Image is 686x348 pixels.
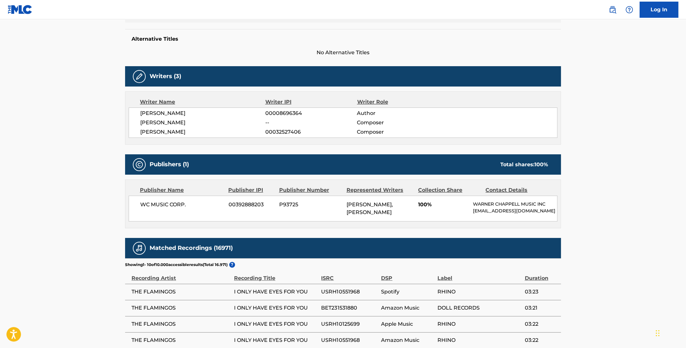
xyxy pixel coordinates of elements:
[381,336,434,344] span: Amazon Music
[150,244,233,252] h5: Matched Recordings (16971)
[279,201,342,209] span: P93725
[135,73,143,80] img: Writers
[357,109,440,117] span: Author
[132,336,231,344] span: THE FLAMINGOS
[524,320,558,328] span: 03:22
[623,3,636,16] div: Help
[229,262,235,268] span: ?
[321,304,378,312] span: BET231531880
[132,304,231,312] span: THE FLAMINGOS
[524,288,558,296] span: 03:23
[347,186,413,194] div: Represented Writers
[473,201,557,208] p: WARNER CHAPPELL MUSIC INC
[418,201,468,209] span: 100%
[265,128,357,136] span: 00032527406
[140,186,223,194] div: Publisher Name
[437,268,521,282] div: Label
[321,320,378,328] span: USRH10125699
[347,201,393,215] span: [PERSON_NAME], [PERSON_NAME]
[229,201,274,209] span: 00392888203
[606,3,619,16] a: Public Search
[656,323,660,343] div: Drag
[8,5,33,14] img: MLC Logo
[140,109,265,117] span: [PERSON_NAME]
[534,161,548,168] span: 100 %
[228,186,274,194] div: Publisher IPI
[381,288,434,296] span: Spotify
[234,336,318,344] span: I ONLY HAVE EYES FOR YOU
[140,128,265,136] span: [PERSON_NAME]
[132,36,554,42] h5: Alternative Titles
[437,336,521,344] span: RHINO
[150,73,181,80] h5: Writers (3)
[654,317,686,348] iframe: Chat Widget
[321,268,378,282] div: ISRC
[418,186,481,194] div: Collection Share
[234,268,318,282] div: Recording Title
[524,304,558,312] span: 03:21
[140,201,224,209] span: WC MUSIC CORP.
[279,186,341,194] div: Publisher Number
[524,268,558,282] div: Duration
[381,320,434,328] span: Apple Music
[321,336,378,344] span: USRH10551968
[150,161,189,168] h5: Publishers (1)
[357,119,440,127] span: Composer
[140,119,265,127] span: [PERSON_NAME]
[125,262,228,268] p: Showing 1 - 10 of 10.000 accessible results (Total 16.971 )
[321,288,378,296] span: USRH10551968
[381,304,434,312] span: Amazon Music
[132,320,231,328] span: THE FLAMINGOS
[140,98,265,106] div: Writer Name
[485,186,548,194] div: Contact Details
[500,161,548,169] div: Total shares:
[437,288,521,296] span: RHINO
[234,320,318,328] span: I ONLY HAVE EYES FOR YOU
[135,244,143,252] img: Matched Recordings
[524,336,558,344] span: 03:22
[125,49,561,56] span: No Alternative Titles
[234,304,318,312] span: I ONLY HAVE EYES FOR YOU
[132,268,231,282] div: Recording Artist
[265,109,357,117] span: 00008696364
[609,6,616,14] img: search
[132,288,231,296] span: THE FLAMINGOS
[437,320,521,328] span: RHINO
[357,98,440,106] div: Writer Role
[234,288,318,296] span: I ONLY HAVE EYES FOR YOU
[381,268,434,282] div: DSP
[473,208,557,214] p: [EMAIL_ADDRESS][DOMAIN_NAME]
[437,304,521,312] span: DOLL RECORDS
[135,161,143,169] img: Publishers
[625,6,633,14] img: help
[265,119,357,127] span: --
[640,2,678,18] a: Log In
[357,128,440,136] span: Composer
[265,98,357,106] div: Writer IPI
